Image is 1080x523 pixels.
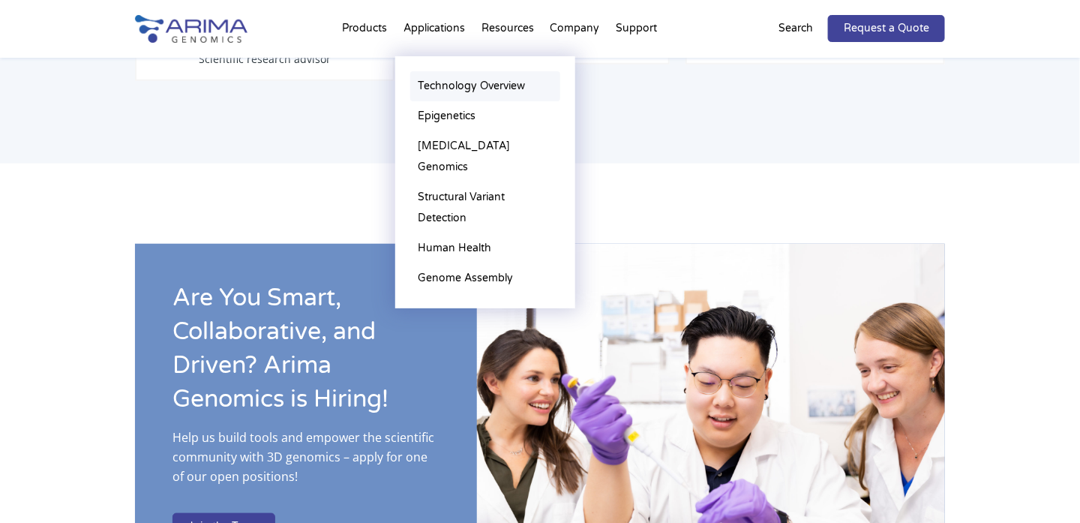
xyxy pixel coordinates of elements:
a: Technology Overview [410,71,560,101]
a: Human Health [410,233,560,263]
a: Request a Quote [828,15,945,42]
span: Scientific research advisor [199,52,331,66]
a: Genome Assembly [410,263,560,293]
img: Arima-Genomics-logo [135,15,247,43]
a: Epigenetics [410,101,560,131]
h2: Are You Smart, Collaborative, and Driven? Arima Genomics is Hiring! [172,281,439,428]
p: Help us build tools and empower the scientific community with 3D genomics – apply for one of our ... [172,428,439,498]
a: Structural Variant Detection [410,182,560,233]
a: [MEDICAL_DATA] Genomics [410,131,560,182]
p: Search [778,19,813,38]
